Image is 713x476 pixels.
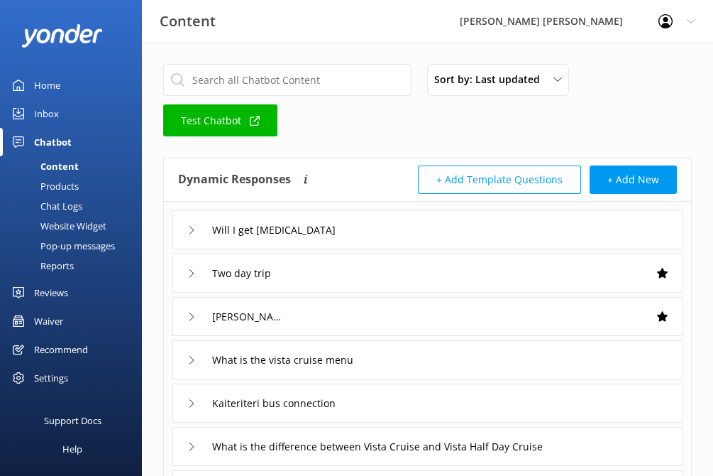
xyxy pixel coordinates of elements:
h3: Content [160,10,216,33]
a: Test Chatbot [163,104,277,136]
div: Home [34,71,60,99]
div: Help [62,435,82,463]
button: + Add New [590,166,677,194]
div: Inbox [34,99,59,128]
a: Website Widget [9,216,142,236]
h4: Dynamic Responses [178,166,291,194]
button: + Add Template Questions [418,166,581,194]
div: Reports [9,256,74,276]
div: Recommend [34,335,88,364]
img: yonder-white-logo.png [21,24,103,48]
div: Products [9,176,79,196]
a: Reports [9,256,142,276]
div: Support Docs [44,406,101,435]
div: Website Widget [9,216,106,236]
div: Settings [34,364,68,392]
span: Sort by: Last updated [434,72,548,87]
div: Chatbot [34,128,72,156]
a: Products [9,176,142,196]
div: Chat Logs [9,196,82,216]
div: Waiver [34,307,63,335]
div: Content [9,156,79,176]
input: Search all Chatbot Content [163,64,411,96]
div: Pop-up messages [9,236,115,256]
a: Content [9,156,142,176]
a: Pop-up messages [9,236,142,256]
div: Reviews [34,278,68,307]
a: Chat Logs [9,196,142,216]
